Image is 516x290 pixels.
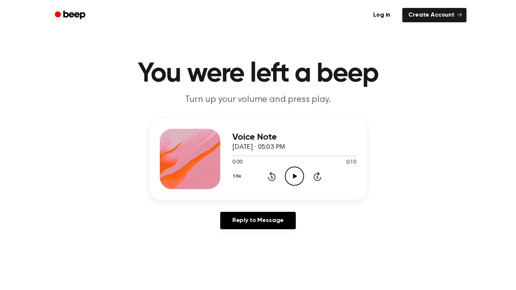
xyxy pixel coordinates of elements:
[49,8,92,23] a: Beep
[346,159,356,167] span: 0:10
[65,60,451,88] h1: You were left a beep
[232,159,242,167] span: 0:00
[402,8,467,22] a: Create Account
[366,6,398,24] a: Log in
[232,144,285,151] span: [DATE] · 05:03 PM
[113,94,403,106] p: Turn up your volume and press play.
[232,170,244,183] button: 1.0x
[232,132,356,142] h3: Voice Note
[220,212,296,229] a: Reply to Message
